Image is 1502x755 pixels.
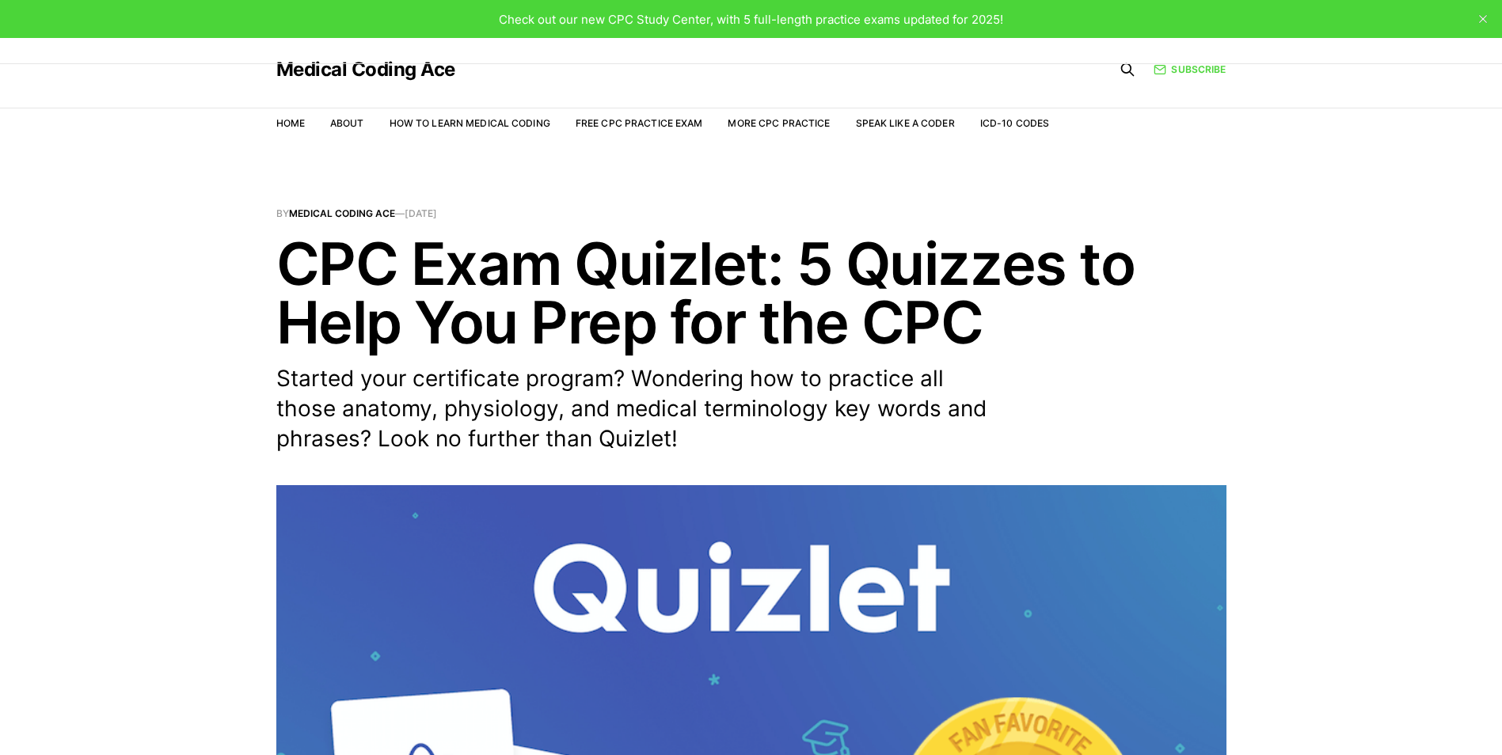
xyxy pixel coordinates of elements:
[405,207,437,219] time: [DATE]
[276,60,455,79] a: Medical Coding Ace
[576,117,703,129] a: Free CPC Practice Exam
[1244,677,1502,755] iframe: portal-trigger
[1470,6,1496,32] button: close
[276,209,1226,218] span: By —
[1154,62,1226,77] a: Subscribe
[728,117,830,129] a: More CPC Practice
[276,364,1005,453] p: Started your certificate program? Wondering how to practice all those anatomy, physiology, and me...
[276,234,1226,351] h1: CPC Exam Quizlet: 5 Quizzes to Help You Prep for the CPC
[856,117,955,129] a: Speak Like a Coder
[289,207,395,219] a: Medical Coding Ace
[276,117,305,129] a: Home
[980,117,1049,129] a: ICD-10 Codes
[330,117,364,129] a: About
[390,117,550,129] a: How to Learn Medical Coding
[499,12,1003,27] span: Check out our new CPC Study Center, with 5 full-length practice exams updated for 2025!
